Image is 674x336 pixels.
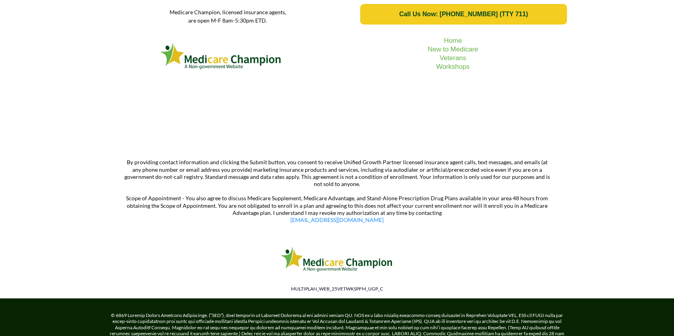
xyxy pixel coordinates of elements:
p: Medicare Champion, licensed insurance agents, [107,8,349,16]
p: are open M-F 8am-5:30pm ETD. [107,16,349,25]
p: By providing contact information and clicking the Submit button, you consent to receive Unified G... [123,159,551,188]
a: [EMAIL_ADDRESS][DOMAIN_NAME] [290,216,384,223]
a: Call Us Now: 1-833-823-1990 (TTY 711) [360,4,567,25]
a: Workshops [436,63,470,70]
a: Veterans [439,54,466,62]
a: Home [444,37,462,44]
p: MULTIPLAN_WEB_25VETWKSPFM_UGP_C [113,285,561,292]
a: New to Medicare [428,46,478,53]
p: Scope of Appointment - You also agree to discuss Medicare Supplement, Medicare Advantage, and Sta... [123,195,551,224]
span: Call Us Now: [PHONE_NUMBER] (TTY 711) [399,11,528,18]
